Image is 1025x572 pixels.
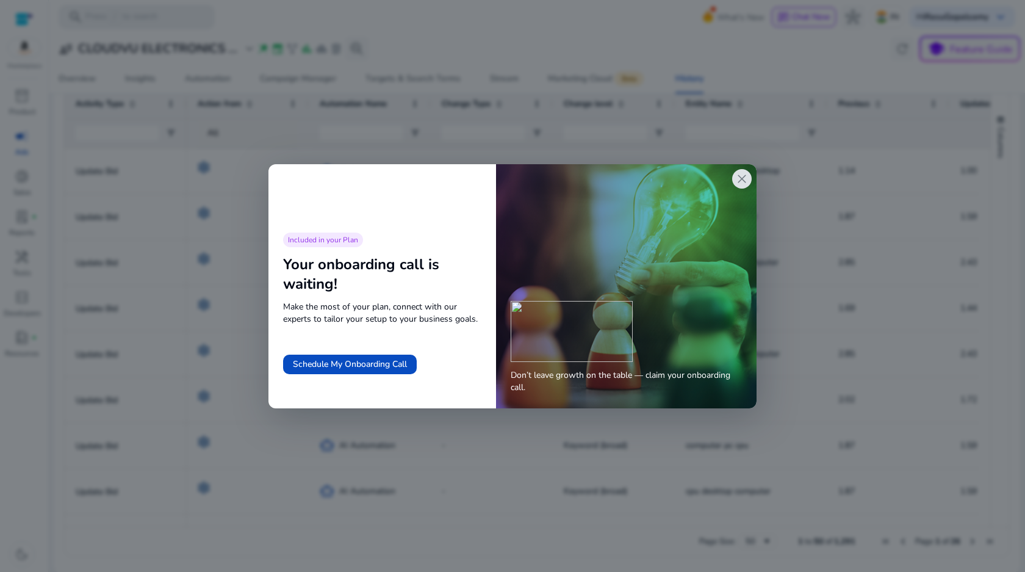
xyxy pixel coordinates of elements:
[293,358,407,371] span: Schedule My Onboarding Call
[283,255,481,294] div: Your onboarding call is waiting!
[735,172,749,186] span: close
[283,355,417,374] button: Schedule My Onboarding Call
[288,235,358,245] span: Included in your Plan
[511,369,742,394] span: Don’t leave growth on the table — claim your onboarding call.
[283,301,481,325] span: Make the most of your plan, connect with our experts to tailor your setup to your business goals.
